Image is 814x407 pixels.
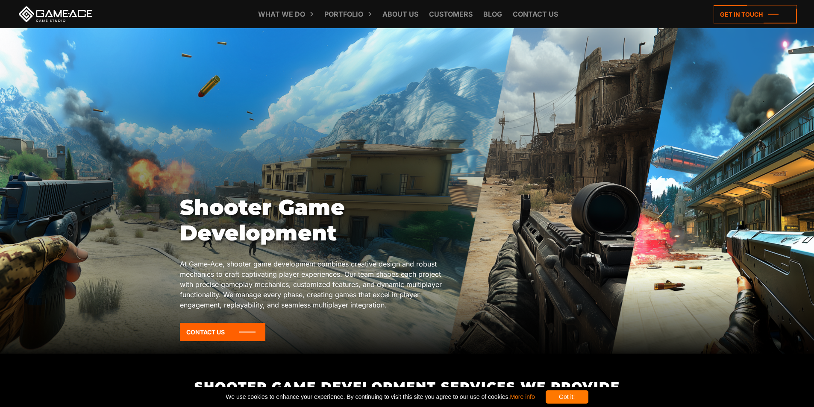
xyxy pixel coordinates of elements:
[179,380,635,394] h2: Shooter Game Development Services We Provide
[510,393,535,400] a: More info
[180,259,453,310] p: At Game-Ace, shooter game development combines creative design and robust mechanics to craft capt...
[546,390,588,404] div: Got it!
[714,5,797,23] a: Get in touch
[180,195,453,246] h1: Shooter Game Development
[180,323,265,341] a: Contact Us
[226,390,535,404] span: We use cookies to enhance your experience. By continuing to visit this site you agree to our use ...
